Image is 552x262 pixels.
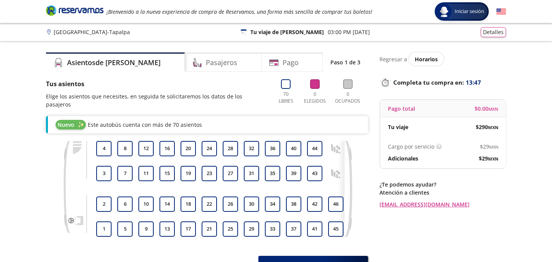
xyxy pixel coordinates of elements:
button: 13 [159,221,175,237]
p: Elige los asientos que necesites, en seguida te solicitaremos los datos de los pasajeros [46,92,268,108]
button: 28 [223,141,238,156]
a: [EMAIL_ADDRESS][DOMAIN_NAME] [379,200,506,208]
span: Iniciar sesión [452,8,487,15]
span: $ 290 [476,123,498,131]
button: 45 [328,221,343,237]
button: 21 [202,221,217,237]
button: 23 [202,166,217,181]
button: 4 [96,141,112,156]
div: Regresar a ver horarios [379,52,506,65]
button: 9 [138,221,154,237]
button: 25 [223,221,238,237]
button: 44 [307,141,322,156]
span: 13:47 [466,78,481,87]
button: 26 [223,196,238,212]
button: 20 [181,141,196,156]
span: $ 29 [479,154,498,162]
button: 43 [307,166,322,181]
span: $ 0.00 [475,105,498,113]
button: 6 [117,196,133,212]
button: 37 [286,221,301,237]
button: 8 [117,141,133,156]
button: 11 [138,166,154,181]
a: Brand Logo [46,5,103,18]
p: Regresar a [379,55,407,63]
button: 38 [286,196,301,212]
button: 12 [138,141,154,156]
button: 46 [328,196,343,212]
button: 19 [181,166,196,181]
button: 34 [265,196,280,212]
em: ¡Bienvenido a la nueva experiencia de compra de Reservamos, una forma más sencilla de comprar tus... [107,8,372,15]
p: Tu viaje [388,123,408,131]
h4: Pasajeros [206,57,237,68]
p: [GEOGRAPHIC_DATA] - Tapalpa [54,28,130,36]
button: 40 [286,141,301,156]
button: 15 [159,166,175,181]
button: 24 [202,141,217,156]
button: 5 [117,221,133,237]
button: 30 [244,196,259,212]
button: 27 [223,166,238,181]
p: 0 Elegidos [302,91,328,105]
p: Completa tu compra en : [379,77,506,88]
button: 2 [96,196,112,212]
p: Atención a clientes [379,188,506,196]
button: 41 [307,221,322,237]
button: 39 [286,166,301,181]
button: 17 [181,221,196,237]
p: Tu viaje de [PERSON_NAME] [250,28,324,36]
i: Brand Logo [46,5,103,16]
p: Tus asientos [46,79,268,88]
p: ¿Te podemos ayudar? [379,180,506,188]
p: 03:00 PM [DATE] [328,28,370,36]
button: 16 [159,141,175,156]
button: 3 [96,166,112,181]
p: Cargo por servicio [388,142,434,151]
small: MXN [488,156,498,162]
button: 31 [244,166,259,181]
button: Detalles [481,27,506,37]
p: Este autobús cuenta con más de 70 asientos [88,121,202,129]
button: 14 [159,196,175,212]
button: English [496,7,506,16]
small: MXN [488,124,498,130]
p: 70 Libres [275,91,296,105]
button: 35 [265,166,280,181]
button: 32 [244,141,259,156]
button: 33 [265,221,280,237]
button: 7 [117,166,133,181]
small: MXN [489,144,498,150]
button: 1 [96,221,112,237]
button: 18 [181,196,196,212]
p: Adicionales [388,154,418,162]
button: 10 [138,196,154,212]
small: MXN [488,106,498,112]
p: 0 Ocupados [333,91,362,105]
button: 29 [244,221,259,237]
span: Nuevo [58,121,74,129]
p: Paso 1 de 3 [330,58,360,66]
span: Horarios [415,56,438,63]
span: $ 29 [480,142,498,151]
button: 36 [265,141,280,156]
button: 22 [202,196,217,212]
h4: Pago [283,57,299,68]
p: Pago total [388,105,415,113]
h4: Asientos de [PERSON_NAME] [67,57,161,68]
button: 42 [307,196,322,212]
